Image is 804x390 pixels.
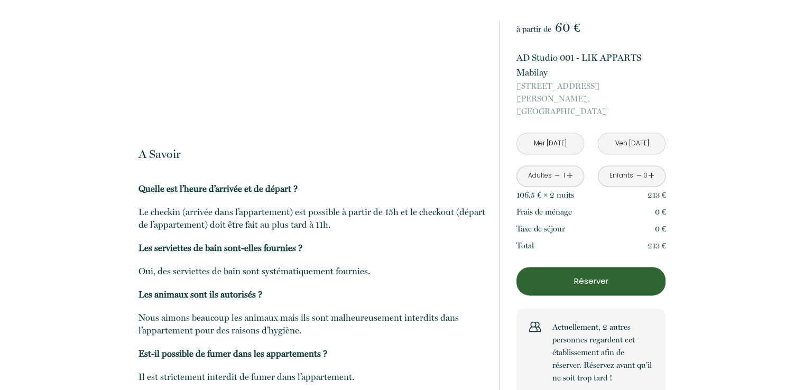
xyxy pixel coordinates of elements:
b: Les serviettes de bain sont-elles fournies ? [138,243,302,253]
p: Frais de ménage [516,206,572,218]
a: + [567,168,573,184]
span: à partir de [516,24,551,34]
p: Oui, des serviettes de bain sont systématiquement fournies. [138,265,485,277]
p: Réserver [520,275,662,287]
img: users [529,321,541,332]
button: Réserver [516,267,666,295]
p: 213 € [648,239,666,252]
input: Départ [598,133,665,154]
a: - [636,168,642,184]
p: Taxe de séjour [516,222,565,235]
p: 213 € [648,189,666,201]
p: Nous aimons beaucoup les animaux mais ils sont malheureusement interdits dans l’appartement pour ... [138,311,485,337]
p: AD Studio 001 - LIK APPARTS Mabilay [516,50,666,80]
p: Actuellement, 2 autres personnes regardent cet établissement afin de réserver. Réservez avant qu’... [552,321,653,384]
div: Enfants [609,171,633,181]
div: 0 [643,171,648,181]
b: Est-il possible de fumer dans les appartements ? [138,348,327,359]
p: 106.5 € × 2 nuit [516,189,574,201]
div: Adultes [528,171,551,181]
p: 0 € [655,206,666,218]
div: 1 [561,171,567,181]
b: Quelle est l’heure d’arrivée et de départ ? [138,183,298,194]
b: Les animaux sont ils autorisés ? [138,289,262,300]
input: Arrivée [517,133,584,154]
a: + [648,168,654,184]
p: Total [516,239,534,252]
p: 0 € [655,222,666,235]
span: 60 € [555,20,580,35]
span: s [571,190,574,200]
p: Le checkin (arrivée dans l’appartement) est possible à partir de 15h et le checkout (départ de l’... [138,206,485,231]
p: [GEOGRAPHIC_DATA] [516,80,666,118]
a: - [555,168,560,184]
p: A Savoir [138,147,485,161]
p: Il est strictement interdit de fumer dans l’appartement. [138,370,485,383]
span: [STREET_ADDRESS][PERSON_NAME], [516,80,666,105]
